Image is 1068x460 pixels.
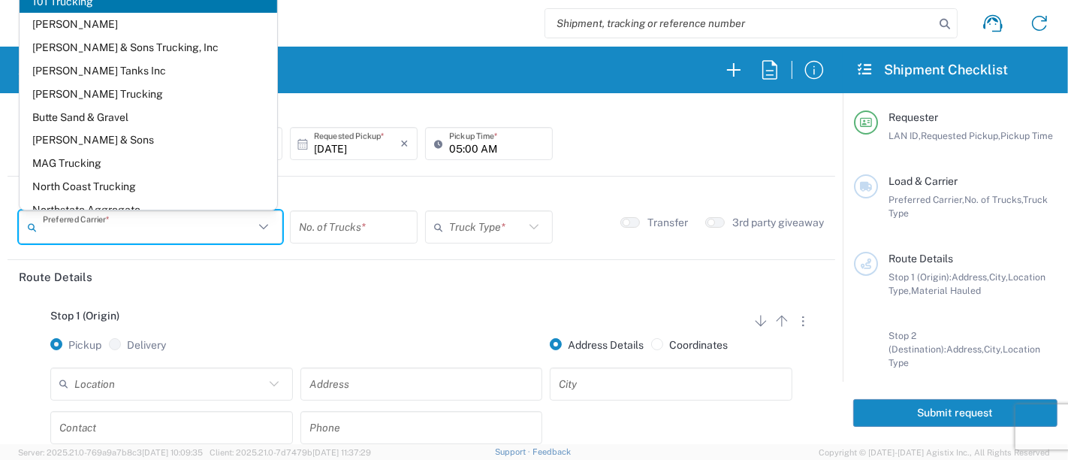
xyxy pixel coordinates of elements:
[888,253,953,265] span: Route Details
[18,448,203,457] span: Server: 2025.21.0-769a9a7b8c3
[400,132,409,156] i: ×
[312,448,371,457] span: [DATE] 11:37:29
[888,111,938,123] span: Requester
[210,448,371,457] span: Client: 2025.21.0-7d7479b
[888,271,952,283] span: Stop 1 (Origin):
[20,175,277,198] span: North Coast Trucking
[647,216,689,229] label: Transfer
[495,447,532,456] a: Support
[853,399,1057,427] button: Submit request
[532,447,571,456] a: Feedback
[20,129,277,152] span: [PERSON_NAME] & Sons
[856,61,1008,79] h2: Shipment Checklist
[888,330,946,355] span: Stop 2 (Destination):
[550,338,644,352] label: Address Details
[819,446,1050,459] span: Copyright © [DATE]-[DATE] Agistix Inc., All Rights Reserved
[732,216,824,229] label: 3rd party giveaway
[545,9,934,38] input: Shipment, tracking or reference number
[20,106,277,129] span: Butte Sand & Gravel
[888,130,921,141] span: LAN ID,
[50,310,119,322] span: Stop 1 (Origin)
[964,194,1023,205] span: No. of Trucks,
[651,338,728,352] label: Coordinates
[20,83,277,106] span: [PERSON_NAME] Trucking
[142,448,203,457] span: [DATE] 10:09:35
[946,343,984,355] span: Address,
[911,285,981,296] span: Material Hauled
[888,175,958,187] span: Load & Carrier
[989,271,1008,283] span: City,
[20,152,277,175] span: MAG Trucking
[921,130,1000,141] span: Requested Pickup,
[1000,130,1053,141] span: Pickup Time
[984,343,1003,355] span: City,
[888,194,964,205] span: Preferred Carrier,
[20,198,277,222] span: Northstate Aggregate
[952,271,989,283] span: Address,
[19,270,92,285] h2: Route Details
